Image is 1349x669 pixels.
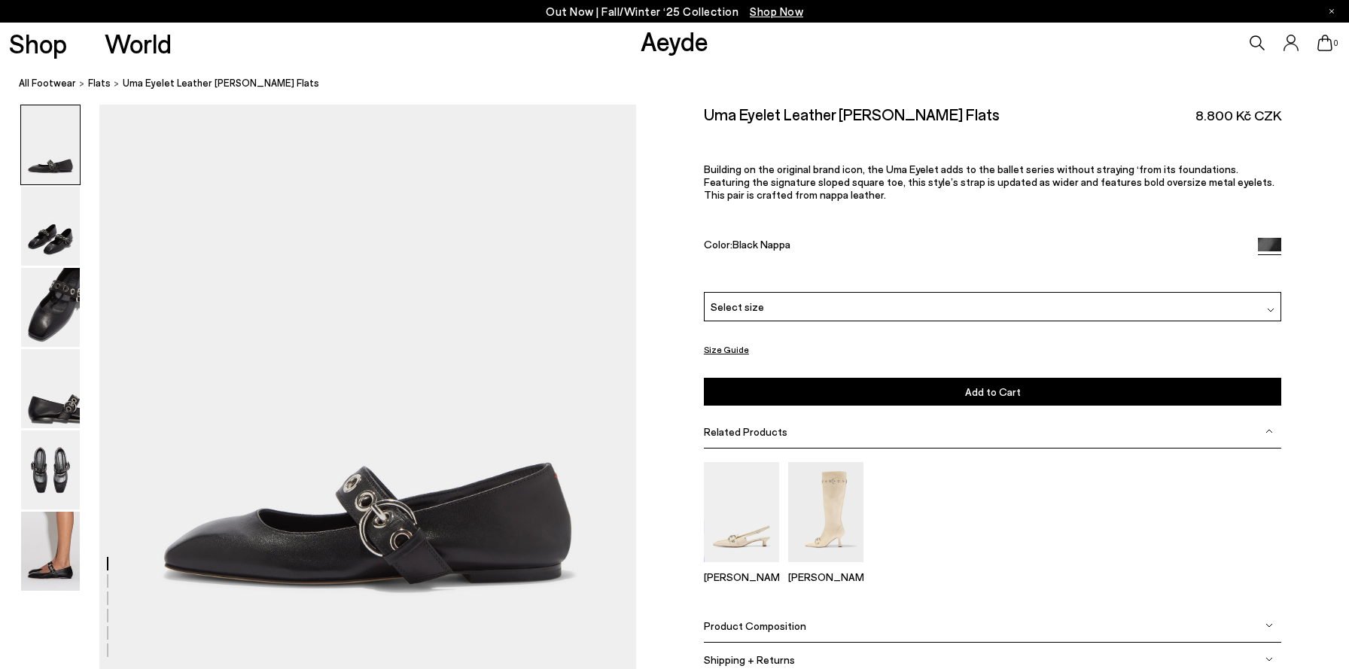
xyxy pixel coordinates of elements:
[88,75,111,91] a: flats
[21,430,80,509] img: Uma Eyelet Leather Mary-Janes Flats - Image 5
[19,63,1349,105] nav: breadcrumb
[704,619,806,632] span: Product Composition
[704,163,1282,201] p: Building on the original brand icon, the Uma Eyelet adds to the ballet series without straying ‘f...
[704,653,795,666] span: Shipping + Returns
[1267,306,1274,314] img: svg%3E
[711,299,764,315] span: Select size
[704,340,749,359] button: Size Guide
[788,570,863,583] p: [PERSON_NAME]
[9,30,67,56] a: Shop
[704,552,779,583] a: Davina Eyelet Slingback Pumps [PERSON_NAME]
[21,268,80,347] img: Uma Eyelet Leather Mary-Janes Flats - Image 3
[1265,655,1273,663] img: svg%3E
[1195,106,1281,125] span: 8.800 Kč CZK
[732,238,790,251] span: Black Nappa
[750,5,803,18] span: Navigate to /collections/new-in
[21,512,80,591] img: Uma Eyelet Leather Mary-Janes Flats - Image 6
[105,30,172,56] a: World
[546,2,803,21] p: Out Now | Fall/Winter ‘25 Collection
[1317,35,1332,51] a: 0
[641,25,708,56] a: Aeyde
[788,552,863,583] a: Vivian Eyelet High Boots [PERSON_NAME]
[123,75,319,91] span: Uma Eyelet Leather [PERSON_NAME] Flats
[704,238,1240,255] div: Color:
[788,462,863,562] img: Vivian Eyelet High Boots
[1265,622,1273,629] img: svg%3E
[21,105,80,184] img: Uma Eyelet Leather Mary-Janes Flats - Image 1
[704,425,787,438] span: Related Products
[704,378,1282,406] button: Add to Cart
[1265,427,1273,435] img: svg%3E
[1332,39,1340,47] span: 0
[704,570,779,583] p: [PERSON_NAME]
[965,385,1021,398] span: Add to Cart
[704,105,1000,123] h2: Uma Eyelet Leather [PERSON_NAME] Flats
[19,75,76,91] a: All Footwear
[704,462,779,562] img: Davina Eyelet Slingback Pumps
[21,349,80,428] img: Uma Eyelet Leather Mary-Janes Flats - Image 4
[88,77,111,89] span: flats
[21,187,80,266] img: Uma Eyelet Leather Mary-Janes Flats - Image 2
